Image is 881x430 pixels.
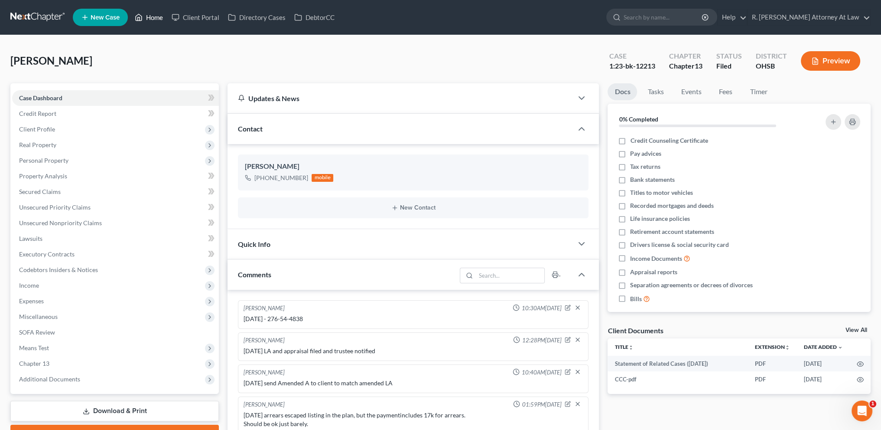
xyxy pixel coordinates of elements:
[608,326,663,335] div: Client Documents
[674,83,708,100] a: Events
[12,246,219,262] a: Executory Contracts
[743,83,774,100] a: Timer
[19,235,42,242] span: Lawsuits
[608,356,748,371] td: Statement of Related Cases ([DATE])
[628,345,633,350] i: unfold_more
[869,400,876,407] span: 1
[718,10,747,25] a: Help
[838,345,843,350] i: expand_more
[756,51,787,61] div: District
[19,141,56,148] span: Real Property
[845,327,867,333] a: View All
[244,315,583,323] div: [DATE] - 276-54-4838
[522,400,561,409] span: 01:59PM[DATE]
[130,10,167,25] a: Home
[748,356,797,371] td: PDF
[630,227,714,236] span: Retirement account statements
[238,94,562,103] div: Updates & News
[19,125,55,133] span: Client Profile
[244,304,285,313] div: [PERSON_NAME]
[608,83,637,100] a: Docs
[167,10,224,25] a: Client Portal
[10,401,219,421] a: Download & Print
[91,14,120,21] span: New Case
[521,304,561,312] span: 10:30AM[DATE]
[12,325,219,340] a: SOFA Review
[522,336,561,345] span: 12:28PM[DATE]
[476,268,545,283] input: Search...
[19,344,49,351] span: Means Test
[614,344,633,350] a: Titleunfold_more
[244,400,285,409] div: [PERSON_NAME]
[12,106,219,121] a: Credit Report
[630,295,642,303] span: Bills
[630,240,729,249] span: Drivers license & social security card
[630,162,660,171] span: Tax returns
[238,125,263,133] span: Contact
[19,204,91,211] span: Unsecured Priority Claims
[669,61,702,71] div: Chapter
[19,172,67,180] span: Property Analysis
[630,201,714,210] span: Recorded mortgages and deeds
[12,90,219,106] a: Case Dashboard
[619,115,658,123] strong: 0% Completed
[609,51,655,61] div: Case
[254,174,308,182] div: [PHONE_NUMBER]
[748,10,870,25] a: R. [PERSON_NAME] Attorney At Law
[755,344,790,350] a: Extensionunfold_more
[12,200,219,215] a: Unsecured Priority Claims
[695,62,702,70] span: 13
[630,268,677,276] span: Appraisal reports
[238,240,270,248] span: Quick Info
[797,371,850,387] td: [DATE]
[19,313,58,320] span: Miscellaneous
[19,188,61,195] span: Secured Claims
[608,371,748,387] td: CCC-pdf
[630,175,675,184] span: Bank statements
[624,9,703,25] input: Search by name...
[669,51,702,61] div: Chapter
[19,219,102,226] span: Unsecured Nonpriority Claims
[244,368,285,377] div: [PERSON_NAME]
[640,83,670,100] a: Tasks
[244,336,285,345] div: [PERSON_NAME]
[630,214,690,223] span: Life insurance policies
[19,110,56,117] span: Credit Report
[19,282,39,289] span: Income
[12,215,219,231] a: Unsecured Nonpriority Claims
[712,83,739,100] a: Fees
[19,297,44,305] span: Expenses
[521,368,561,377] span: 10:40AM[DATE]
[630,188,693,197] span: Titles to motor vehicles
[245,204,582,211] button: New Contact
[756,61,787,71] div: OHSB
[630,254,682,263] span: Income Documents
[716,61,742,71] div: Filed
[19,266,98,273] span: Codebtors Insiders & Notices
[10,54,92,67] span: [PERSON_NAME]
[852,400,872,421] iframe: Intercom live chat
[630,149,661,158] span: Pay advices
[19,375,80,383] span: Additional Documents
[630,136,708,145] span: Credit Counseling Certificate
[238,270,271,279] span: Comments
[19,328,55,336] span: SOFA Review
[12,231,219,246] a: Lawsuits
[12,168,219,184] a: Property Analysis
[785,345,790,350] i: unfold_more
[19,250,75,258] span: Executory Contracts
[797,356,850,371] td: [DATE]
[244,379,583,387] div: [DATE] send Amended A to client to match amended LA
[19,94,62,102] span: Case Dashboard
[804,344,843,350] a: Date Added expand_more
[801,51,860,71] button: Preview
[12,184,219,200] a: Secured Claims
[245,161,582,172] div: [PERSON_NAME]
[716,51,742,61] div: Status
[630,281,753,289] span: Separation agreements or decrees of divorces
[19,157,68,164] span: Personal Property
[244,347,583,355] div: [DATE] LA and appraisal filed and trustee notified
[312,174,333,182] div: mobile
[290,10,339,25] a: DebtorCC
[224,10,290,25] a: Directory Cases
